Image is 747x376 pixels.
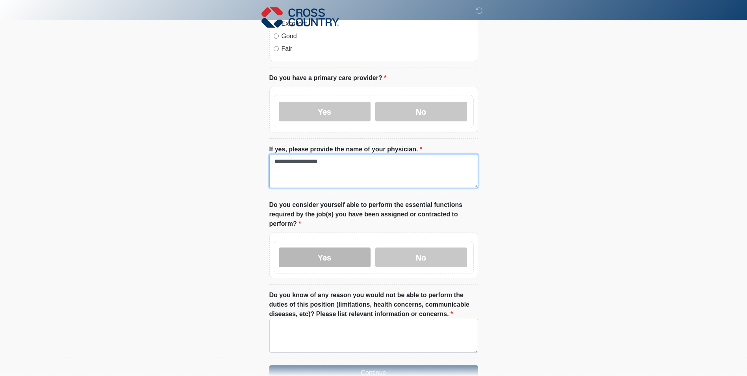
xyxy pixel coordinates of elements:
label: Fair [282,44,474,54]
input: Good [274,34,279,39]
label: Do you have a primary care provider? [269,73,387,83]
label: Do you know of any reason you would not be able to perform the duties of this position (limitatio... [269,290,478,319]
label: No [375,248,467,267]
label: Do you consider yourself able to perform the essential functions required by the job(s) you have ... [269,200,478,229]
label: Yes [279,248,371,267]
label: Good [282,32,474,41]
img: Cross Country Logo [261,6,339,29]
label: Yes [279,102,371,121]
input: Fair [274,46,279,51]
label: If yes, please provide the name of your physician. [269,145,423,154]
label: No [375,102,467,121]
